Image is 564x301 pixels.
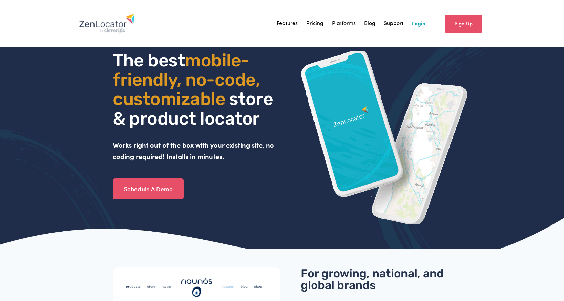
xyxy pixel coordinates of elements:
[384,18,403,28] a: Support
[277,18,298,28] a: Features
[364,18,375,28] a: Blog
[412,18,425,28] a: Login
[113,88,277,129] span: store & product locator
[113,178,184,199] a: Schedule A Demo
[301,266,446,293] span: For growing, national, and global brands
[113,50,185,71] span: The best
[301,51,468,224] img: ZenLocator phone mockup gif
[332,18,356,28] a: Platforms
[113,50,264,109] span: mobile- friendly, no-code, customizable
[113,140,276,161] strong: Works right out of the box with your existing site, no coding required! Installs in minutes.
[79,13,135,34] img: Zenlocator
[445,15,482,33] a: Sign Up
[306,18,323,28] a: Pricing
